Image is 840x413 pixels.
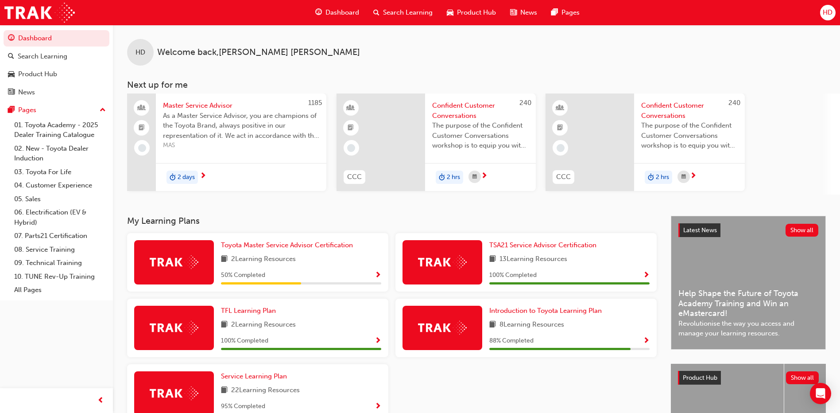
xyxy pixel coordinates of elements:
a: TFL Learning Plan [221,306,279,316]
span: Show Progress [375,403,381,411]
img: Trak [418,255,467,269]
a: 02. New - Toyota Dealer Induction [11,142,109,165]
span: Search Learning [383,8,433,18]
span: learningResourceType_INSTRUCTOR_LED-icon [557,102,563,114]
span: Pages [561,8,580,18]
span: 1185 [308,99,322,107]
span: Introduction to Toyota Learning Plan [489,307,602,315]
span: 22 Learning Resources [231,385,300,396]
h3: Next up for me [113,80,840,90]
span: search-icon [8,53,14,61]
div: Search Learning [18,51,67,62]
a: Toyota Master Service Advisor Certification [221,240,356,250]
span: book-icon [221,319,228,331]
span: Show Progress [375,337,381,345]
span: next-icon [200,172,206,180]
span: booktick-icon [348,122,354,134]
div: Open Intercom Messenger [810,383,831,404]
span: Show Progress [643,337,650,345]
span: calendar-icon [681,171,686,183]
img: Trak [150,255,198,269]
span: 100 % Completed [221,336,268,346]
a: news-iconNews [503,4,544,22]
a: TSA21 Service Advisor Certification [489,240,600,250]
span: TSA21 Service Advisor Certification [489,241,596,249]
span: Show Progress [375,272,381,280]
a: 01. Toyota Academy - 2025 Dealer Training Catalogue [11,118,109,142]
span: News [520,8,537,18]
button: Show Progress [375,270,381,281]
span: learningRecordVerb_NONE-icon [557,144,565,152]
a: Search Learning [4,48,109,65]
span: Show Progress [643,272,650,280]
img: Trak [418,321,467,335]
span: 2 hrs [447,172,460,183]
a: 06. Electrification (EV & Hybrid) [11,206,109,229]
span: 88 % Completed [489,336,534,346]
span: duration-icon [170,171,176,183]
span: up-icon [100,105,106,116]
span: pages-icon [8,106,15,114]
span: Help Shape the Future of Toyota Academy Training and Win an eMastercard! [678,288,818,319]
span: learningRecordVerb_NONE-icon [347,144,355,152]
span: prev-icon [97,395,104,406]
a: 03. Toyota For Life [11,165,109,179]
span: booktick-icon [557,122,563,134]
span: 8 Learning Resources [499,319,564,331]
button: DashboardSearch LearningProduct HubNews [4,28,109,102]
span: 240 [519,99,531,107]
span: learningRecordVerb_NONE-icon [138,144,146,152]
span: Welcome back , [PERSON_NAME] [PERSON_NAME] [157,47,360,58]
a: Service Learning Plan [221,371,290,382]
span: book-icon [221,385,228,396]
button: Pages [4,102,109,118]
span: car-icon [447,7,453,18]
span: HD [135,47,145,58]
h3: My Learning Plans [127,216,657,226]
span: The purpose of the Confident Customer Conversations workshop is to equip you with tools to commun... [432,121,529,151]
span: Master Service Advisor [163,101,319,111]
a: Dashboard [4,30,109,47]
div: News [18,87,35,97]
button: Show Progress [375,401,381,412]
span: 2 Learning Resources [231,319,296,331]
div: Pages [18,105,36,115]
a: 240CCCConfident Customer ConversationsThe purpose of the Confident Customer Conversations worksho... [337,94,536,191]
a: pages-iconPages [544,4,587,22]
span: search-icon [373,7,379,18]
a: Introduction to Toyota Learning Plan [489,306,605,316]
span: calendar-icon [472,171,477,183]
span: next-icon [690,172,697,180]
span: 100 % Completed [489,270,537,281]
span: 2 days [178,172,195,183]
span: Revolutionise the way you access and manage your learning resources. [678,319,818,339]
a: 04. Customer Experience [11,179,109,192]
span: 240 [728,99,740,107]
span: book-icon [489,254,496,265]
div: Product Hub [18,69,57,79]
a: 240CCCConfident Customer ConversationsThe purpose of the Confident Customer Conversations worksho... [546,94,745,191]
span: 13 Learning Resources [499,254,567,265]
span: TFL Learning Plan [221,307,276,315]
span: duration-icon [648,171,654,183]
a: car-iconProduct Hub [440,4,503,22]
a: 08. Service Training [11,243,109,257]
a: 07. Parts21 Certification [11,229,109,243]
img: Trak [150,386,198,400]
span: book-icon [221,254,228,265]
span: pages-icon [551,7,558,18]
img: Trak [4,3,75,23]
span: Confident Customer Conversations [432,101,529,121]
span: booktick-icon [139,122,145,134]
a: 1185Master Service AdvisorAs a Master Service Advisor, you are champions of the Toyota Brand, alw... [127,94,326,191]
span: 50 % Completed [221,270,265,281]
button: Show Progress [643,335,650,347]
span: Latest News [683,226,717,234]
span: CCC [556,172,571,182]
a: Latest NewsShow all [678,223,818,238]
span: Toyota Master Service Advisor Certification [221,241,353,249]
span: MAS [163,140,319,151]
span: 95 % Completed [221,401,265,412]
span: Product Hub [683,374,717,382]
